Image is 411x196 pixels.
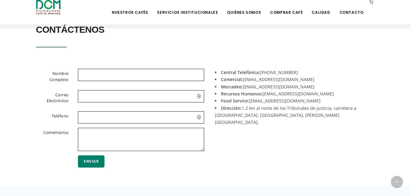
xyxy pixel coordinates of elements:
[266,1,306,15] a: Comprar Café
[221,69,260,75] strong: Central Telefónica:
[221,98,249,104] strong: Food Service:
[36,21,375,38] h2: Contáctenos
[78,155,105,168] button: Enviar
[215,105,371,126] li: 1.2 km al norte de los Tribunales de Justicia, carretera a [GEOGRAPHIC_DATA]. [GEOGRAPHIC_DATA], ...
[215,69,371,76] li: [PHONE_NUMBER]
[215,97,371,104] li: [EMAIL_ADDRESS][DOMAIN_NAME]
[215,90,371,97] li: [EMAIL_ADDRESS][DOMAIN_NAME]
[221,91,262,97] strong: Recursos Humanos:
[28,111,74,122] label: Teléfono
[28,69,74,85] label: Nombre Completo
[153,1,222,15] a: Servicios Institucionales
[108,1,152,15] a: Nuestros Cafés
[215,76,371,83] li: [EMAIL_ADDRESS][DOMAIN_NAME]
[221,105,242,111] strong: Dirección:
[336,1,367,15] a: Contacto
[308,1,334,15] a: Calidad
[215,83,371,90] li: [EMAIL_ADDRESS][DOMAIN_NAME]
[221,84,243,90] strong: Mercadeo:
[223,1,265,15] a: Quiénes Somos
[28,90,74,106] label: Correo Electrónico
[28,128,74,150] label: Comentarios
[221,76,243,82] strong: Comercial:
